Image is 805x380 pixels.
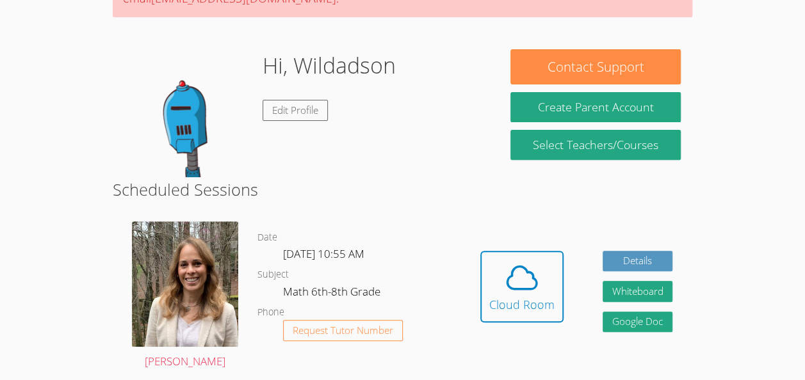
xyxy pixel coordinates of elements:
[257,305,284,321] dt: Phone
[257,267,289,283] dt: Subject
[132,221,238,347] img: avatar.png
[124,49,252,177] img: default.png
[283,246,364,261] span: [DATE] 10:55 AM
[603,251,673,272] a: Details
[263,100,328,121] a: Edit Profile
[283,320,403,341] button: Request Tutor Number
[257,230,277,246] dt: Date
[510,49,680,84] button: Contact Support
[263,49,396,82] h1: Hi, Wildadson
[603,312,673,333] a: Google Doc
[293,326,393,335] span: Request Tutor Number
[283,283,383,305] dd: Math 6th-8th Grade
[510,92,680,122] button: Create Parent Account
[603,281,673,302] button: Whiteboard
[510,130,680,160] a: Select Teachers/Courses
[113,177,692,202] h2: Scheduled Sessions
[480,251,564,322] button: Cloud Room
[132,221,238,370] a: [PERSON_NAME]
[489,296,555,313] div: Cloud Room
